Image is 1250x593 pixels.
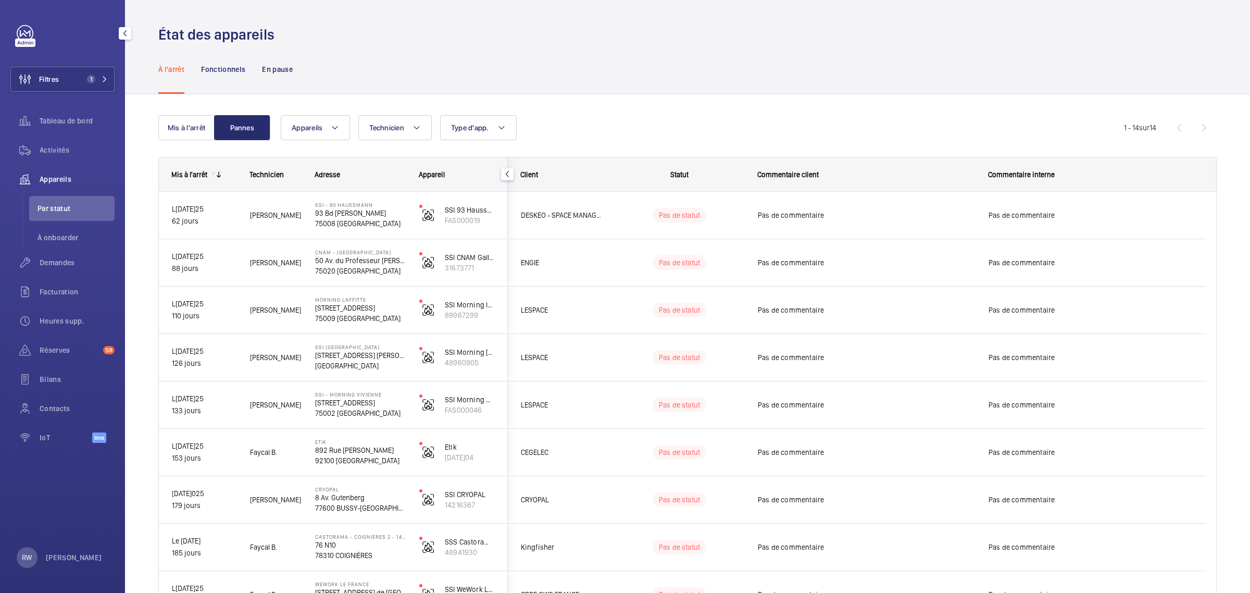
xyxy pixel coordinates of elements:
[315,492,406,503] p: 8 Av. Gutenberg
[172,405,236,417] p: 133 jours
[315,534,406,540] p: Castorama - COIGNIERES 2 - 1497
[757,170,819,179] span: Commentaire client
[40,403,115,414] span: Contacts
[158,64,184,75] p: À l'arrêt
[445,347,495,357] p: SSI Morning [GEOGRAPHIC_DATA]
[521,399,601,411] span: LESPACE
[315,170,340,179] span: Adresse
[988,170,1055,179] span: Commentaire interne
[521,447,601,459] span: CEGELEC
[92,433,106,443] span: Beta
[172,393,236,405] p: L[DATE]25
[40,316,115,326] span: Heures supp.
[445,500,495,510] p: 14216367
[451,123,489,132] span: Type d'app.
[315,581,406,587] p: WeWork Le France
[40,145,115,155] span: Activités
[315,486,406,492] p: Cryopal
[172,500,236,512] p: 179 jours
[315,218,406,229] p: 75008 [GEOGRAPHIC_DATA]
[520,170,538,179] span: Client
[659,400,700,410] p: Pas de statut
[659,257,700,268] p: Pas de statut
[315,249,406,255] p: CNAM - [GEOGRAPHIC_DATA]
[158,25,281,44] h1: État des appareils
[758,210,975,220] span: Pas de commentaire
[659,305,700,315] p: Pas de statut
[262,64,293,75] p: En pause
[315,202,406,208] p: SSI - 93 Haussmann
[250,447,302,459] span: Faycal B.
[172,215,236,227] p: 62 jours
[281,115,350,140] button: Appareils
[40,116,115,126] span: Tableau de bord
[422,351,434,364] img: fire_alarm.svg
[989,352,1193,363] span: Pas de commentaire
[250,257,302,269] span: [PERSON_NAME]
[172,310,236,322] p: 110 jours
[445,310,495,320] p: 89967299
[172,203,236,215] p: L[DATE]25
[659,495,700,505] p: Pas de statut
[315,361,406,371] p: [GEOGRAPHIC_DATA]
[445,357,495,368] p: 48960905
[40,345,99,355] span: Réserves
[158,115,215,140] button: Mis à l'arrêt
[172,488,236,500] p: [DATE]025
[315,445,406,455] p: 892 Rue [PERSON_NAME]
[445,537,495,547] p: SSS Castorama Coignières
[358,115,432,140] button: Technicien
[521,304,601,316] span: LESPACE
[989,542,1193,552] span: Pas de commentaire
[989,305,1193,315] span: Pas de commentaire
[315,455,406,466] p: 92100 [GEOGRAPHIC_DATA]
[172,263,236,275] p: 88 jours
[250,209,302,221] span: [PERSON_NAME]
[103,346,115,354] span: 58
[315,303,406,313] p: [STREET_ADDRESS]
[989,210,1193,220] span: Pas de commentaire
[521,541,601,553] span: Kingfisher
[315,503,406,513] p: 77600 BUSSY-[GEOGRAPHIC_DATA]
[315,540,406,550] p: 76 N10
[87,75,95,83] span: 1
[315,296,406,303] p: Morning Laffitte
[315,439,406,445] p: ETIK
[315,408,406,418] p: 75002 [GEOGRAPHIC_DATA]
[422,209,434,221] img: fire_alarm.svg
[315,208,406,218] p: 93 Bd [PERSON_NAME]
[758,352,975,363] span: Pas de commentaire
[172,298,236,310] p: L[DATE]25
[315,391,406,398] p: SSI - Morning Vivienne
[989,495,1193,505] span: Pas de commentaire
[422,304,434,316] img: fire_alarm.svg
[989,257,1193,268] span: Pas de commentaire
[445,547,495,558] p: 48941930
[22,552,32,563] p: RW
[10,67,115,92] button: Filtres1
[659,542,700,552] p: Pas de statut
[172,535,236,547] p: Le [DATE]
[440,115,517,140] button: Type d'app.
[670,170,689,179] span: Statut
[171,170,207,179] div: Mis à l'arrêt
[369,123,404,132] span: Technicien
[1124,124,1156,131] span: 1 - 14 14
[172,440,236,452] p: L[DATE]25
[37,232,115,243] span: À onboarder
[445,300,495,310] p: SSI Morning laffitte
[315,313,406,324] p: 75009 [GEOGRAPHIC_DATA]
[46,552,102,563] p: [PERSON_NAME]
[422,446,434,459] img: fire_alarm.svg
[172,345,236,357] p: L[DATE]25
[445,252,495,263] p: SSI CNAM Gallieni
[422,399,434,411] img: fire_alarm.svg
[172,357,236,369] p: 126 jours
[989,400,1193,410] span: Pas de commentaire
[422,493,434,506] img: fire_alarm.svg
[315,266,406,276] p: 75020 [GEOGRAPHIC_DATA]
[445,215,495,226] p: FAS000019
[758,257,975,268] span: Pas de commentaire
[250,494,302,506] span: [PERSON_NAME]
[422,541,434,553] img: fire_alarm.svg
